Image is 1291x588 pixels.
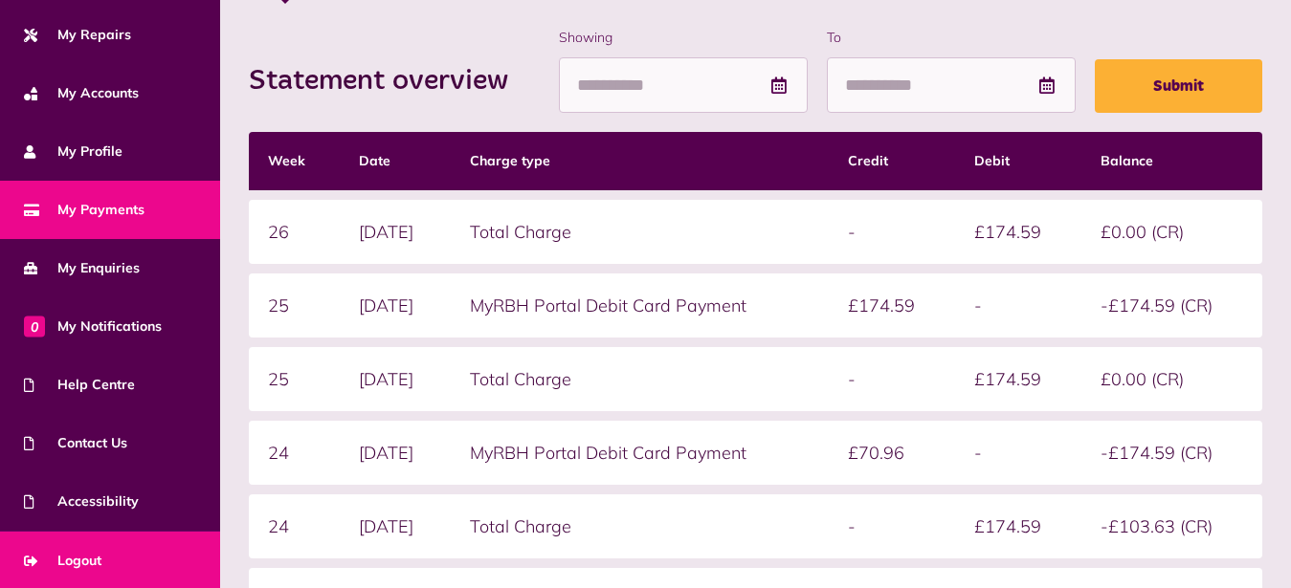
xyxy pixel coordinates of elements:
[829,273,955,338] td: £174.59
[24,491,139,512] span: Accessibility
[559,28,808,48] label: Showing
[1081,273,1262,338] td: -£174.59 (CR)
[24,200,145,220] span: My Payments
[24,316,162,337] span: My Notifications
[24,551,101,571] span: Logout
[249,494,340,558] td: 24
[1081,421,1262,485] td: -£174.59 (CR)
[249,200,340,264] td: 26
[829,421,955,485] td: £70.96
[1081,347,1262,411] td: £0.00 (CR)
[249,273,340,338] td: 25
[340,200,451,264] td: [DATE]
[249,64,527,98] h2: Statement overview
[829,132,955,190] th: Credit
[955,494,1081,558] td: £174.59
[340,132,451,190] th: Date
[829,347,955,411] td: -
[24,316,45,337] span: 0
[340,421,451,485] td: [DATE]
[451,421,829,485] td: MyRBH Portal Debit Card Payment
[1081,494,1262,558] td: -£103.63 (CR)
[340,273,451,338] td: [DATE]
[340,347,451,411] td: [DATE]
[955,347,1081,411] td: £174.59
[24,258,140,278] span: My Enquiries
[24,375,135,395] span: Help Centre
[24,83,139,103] span: My Accounts
[451,200,829,264] td: Total Charge
[1095,59,1262,113] button: Submit
[451,347,829,411] td: Total Charge
[829,494,955,558] td: -
[955,200,1081,264] td: £174.59
[1081,132,1262,190] th: Balance
[24,142,122,162] span: My Profile
[451,132,829,190] th: Charge type
[340,494,451,558] td: [DATE]
[1081,200,1262,264] td: £0.00 (CR)
[955,132,1081,190] th: Debit
[24,433,127,453] span: Contact Us
[249,421,340,485] td: 24
[24,25,131,45] span: My Repairs
[249,132,340,190] th: Week
[955,421,1081,485] td: -
[249,347,340,411] td: 25
[829,200,955,264] td: -
[955,273,1081,338] td: -
[827,28,1076,48] label: To
[451,494,829,558] td: Total Charge
[451,273,829,338] td: MyRBH Portal Debit Card Payment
